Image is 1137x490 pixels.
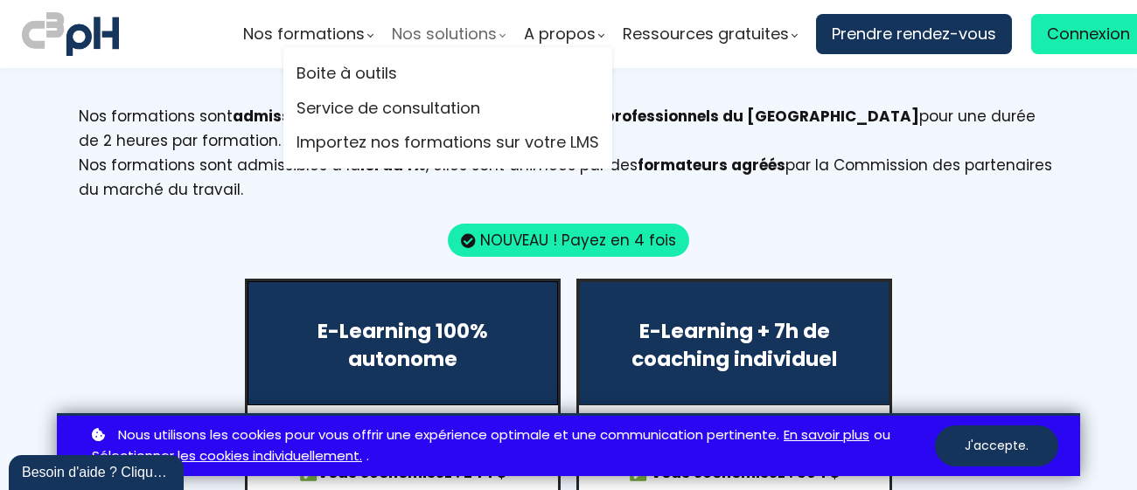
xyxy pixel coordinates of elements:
span: A propos [524,21,596,47]
p: E-Learning 100% autonome [279,317,527,373]
span: Nous utilisons les cookies pour vous offrir une expérience optimale et une communication pertinente. [118,424,779,446]
span: pour une durée de 2 heures par formation. [79,106,1036,151]
a: En savoir plus [784,424,869,446]
img: logo C3PH [22,9,119,59]
span: Ressources gratuites [623,21,789,47]
span: Nos solutions [392,21,497,47]
p: ou . [87,424,935,468]
strong: admissibles à la formation continue des ordres professionnels du [GEOGRAPHIC_DATA] [233,106,919,127]
span: Prendre rendez-vous [832,21,996,47]
span: Nos formations [243,21,365,47]
strong: formateurs agréés [638,155,785,176]
span: NOUVEAU ! Payez en 4 fois [448,224,688,257]
span: Nos formations sont [79,106,233,127]
a: Boite à outils [296,60,599,86]
a: Service de consultation [296,95,599,121]
a: Importez nos formations sur votre LMS [296,129,599,155]
button: J'accepte. [935,425,1058,466]
a: Sélectionner les cookies individuellement. [92,445,362,467]
p: E-Learning + 7h de coaching individuel [610,317,858,373]
iframe: chat widget [9,452,187,490]
strong: ✅ Vous économisez : 594 $ [629,462,840,483]
div: Nos formations sont admissibles à la , elles sont animées par des par la Commission des partenair... [79,153,1058,202]
strong: Vous économisez : 244 $ [317,462,506,483]
span: Connexion [1047,21,1130,47]
a: Prendre rendez-vous [816,14,1012,54]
